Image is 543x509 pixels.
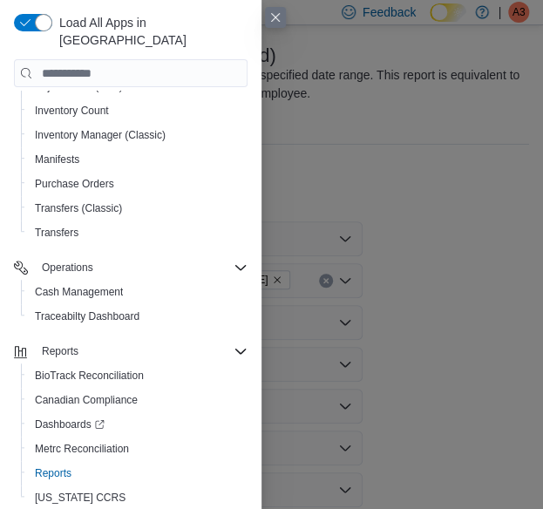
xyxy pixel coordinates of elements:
[28,306,146,327] a: Traceabilty Dashboard
[35,309,139,323] span: Traceabilty Dashboard
[28,173,248,194] span: Purchase Orders
[28,463,78,484] a: Reports
[35,257,100,278] button: Operations
[21,147,255,172] button: Manifests
[21,123,255,147] button: Inventory Manager (Classic)
[28,487,248,508] span: Washington CCRS
[21,98,255,123] button: Inventory Count
[21,196,255,221] button: Transfers (Classic)
[28,438,248,459] span: Metrc Reconciliation
[21,363,255,388] button: BioTrack Reconciliation
[35,393,138,407] span: Canadian Compliance
[28,390,248,411] span: Canadian Compliance
[35,491,126,505] span: [US_STATE] CCRS
[21,412,255,437] a: Dashboards
[28,365,248,386] span: BioTrack Reconciliation
[35,466,71,480] span: Reports
[28,306,248,327] span: Traceabilty Dashboard
[35,341,248,362] span: Reports
[28,149,248,170] span: Manifests
[21,437,255,461] button: Metrc Reconciliation
[35,369,144,383] span: BioTrack Reconciliation
[7,255,255,280] button: Operations
[28,438,136,459] a: Metrc Reconciliation
[35,226,78,240] span: Transfers
[52,14,248,49] span: Load All Apps in [GEOGRAPHIC_DATA]
[28,100,248,121] span: Inventory Count
[265,7,286,28] button: Close this dialog
[42,261,93,275] span: Operations
[35,417,105,431] span: Dashboards
[35,442,129,456] span: Metrc Reconciliation
[28,282,130,302] a: Cash Management
[28,100,116,121] a: Inventory Count
[35,341,85,362] button: Reports
[28,198,248,219] span: Transfers (Classic)
[35,201,122,215] span: Transfers (Classic)
[28,365,151,386] a: BioTrack Reconciliation
[28,125,173,146] a: Inventory Manager (Classic)
[28,173,121,194] a: Purchase Orders
[28,414,248,435] span: Dashboards
[35,128,166,142] span: Inventory Manager (Classic)
[35,285,123,299] span: Cash Management
[35,104,109,118] span: Inventory Count
[21,221,255,245] button: Transfers
[21,280,255,304] button: Cash Management
[28,222,248,243] span: Transfers
[28,487,132,508] a: [US_STATE] CCRS
[35,257,248,278] span: Operations
[28,198,129,219] a: Transfers (Classic)
[42,344,78,358] span: Reports
[28,282,248,302] span: Cash Management
[21,172,255,196] button: Purchase Orders
[28,463,248,484] span: Reports
[35,177,114,191] span: Purchase Orders
[21,388,255,412] button: Canadian Compliance
[7,339,255,363] button: Reports
[35,153,79,166] span: Manifests
[28,125,248,146] span: Inventory Manager (Classic)
[21,304,255,329] button: Traceabilty Dashboard
[21,461,255,485] button: Reports
[28,149,86,170] a: Manifests
[28,414,112,435] a: Dashboards
[28,222,85,243] a: Transfers
[28,390,145,411] a: Canadian Compliance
